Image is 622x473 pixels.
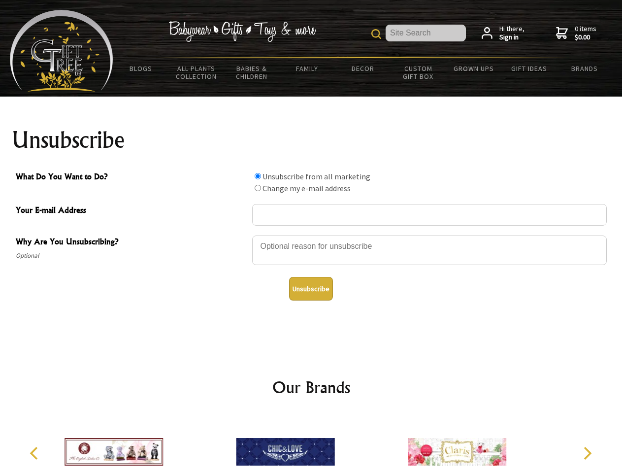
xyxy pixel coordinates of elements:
img: Babywear - Gifts - Toys & more [168,21,316,42]
a: Brands [557,58,613,79]
input: Site Search [386,25,466,41]
label: Unsubscribe from all marketing [262,171,370,181]
span: 0 items [575,24,596,42]
span: Your E-mail Address [16,204,247,218]
a: BLOGS [113,58,169,79]
button: Next [576,442,598,464]
span: What Do You Want to Do? [16,170,247,185]
label: Change my e-mail address [262,183,351,193]
a: Custom Gift Box [391,58,446,87]
button: Unsubscribe [289,277,333,301]
a: Decor [335,58,391,79]
span: Optional [16,250,247,262]
a: All Plants Collection [169,58,225,87]
a: 0 items$0.00 [556,25,596,42]
a: Hi there,Sign in [482,25,524,42]
a: Gift Ideas [501,58,557,79]
span: Why Are You Unsubscribing? [16,236,247,250]
a: Grown Ups [446,58,501,79]
textarea: Why Are You Unsubscribing? [252,236,607,265]
h1: Unsubscribe [12,128,611,152]
button: Previous [25,442,46,464]
input: What Do You Want to Do? [255,185,261,191]
input: Your E-mail Address [252,204,607,226]
img: Babyware - Gifts - Toys and more... [10,10,113,92]
input: What Do You Want to Do? [255,173,261,179]
strong: $0.00 [575,33,596,42]
span: Hi there, [499,25,524,42]
h2: Our Brands [20,375,603,399]
a: Family [280,58,335,79]
a: Babies & Children [224,58,280,87]
img: product search [371,29,381,39]
strong: Sign in [499,33,524,42]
